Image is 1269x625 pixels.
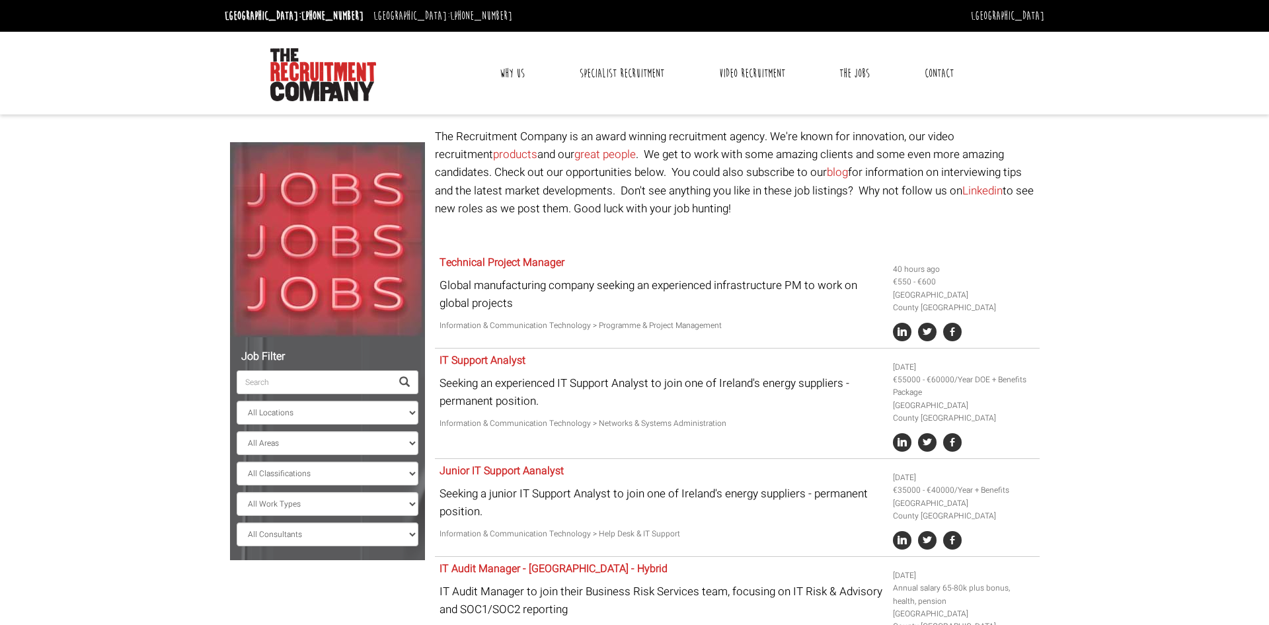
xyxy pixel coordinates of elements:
img: The Recruitment Company [270,48,376,101]
li: Annual salary 65-80k plus bonus, health, pension [893,582,1034,607]
a: Linkedin [962,183,1003,199]
a: [PHONE_NUMBER] [450,9,512,23]
p: IT Audit Manager to join their Business Risk Services team, focusing on IT Risk & Advisory and SO... [440,583,883,618]
h5: Job Filter [237,351,418,363]
a: Junior IT Support Aanalyst [440,463,564,479]
a: [GEOGRAPHIC_DATA] [971,9,1044,23]
a: great people [574,146,636,163]
li: [GEOGRAPHIC_DATA]: [221,5,367,26]
p: Seeking a junior IT Support Analyst to join one of Ireland's energy suppliers - permanent position. [440,485,883,521]
p: Information & Communication Technology > Networks & Systems Administration [440,417,883,430]
li: [GEOGRAPHIC_DATA] County [GEOGRAPHIC_DATA] [893,497,1034,522]
a: blog [827,164,848,181]
p: The Recruitment Company is an award winning recruitment agency. We're known for innovation, our v... [435,128,1040,218]
li: [DATE] [893,472,1034,484]
input: Search [237,370,391,394]
a: The Jobs [829,57,880,90]
a: Specialist Recruitment [570,57,674,90]
p: Information & Communication Technology > Help Desk & IT Support [440,528,883,540]
a: IT Audit Manager - [GEOGRAPHIC_DATA] - Hybrid [440,561,668,577]
li: [GEOGRAPHIC_DATA] County [GEOGRAPHIC_DATA] [893,399,1034,425]
a: Why Us [490,57,535,90]
li: [DATE] [893,569,1034,582]
a: products [493,146,537,163]
li: €35000 - €40000/Year + Benefits [893,484,1034,497]
a: Technical Project Manager [440,255,564,271]
li: [GEOGRAPHIC_DATA]: [370,5,516,26]
li: 40 hours ago [893,263,1034,276]
a: [PHONE_NUMBER] [301,9,364,23]
a: Video Recruitment [709,57,795,90]
img: Jobs, Jobs, Jobs [230,142,425,337]
a: Contact [915,57,964,90]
